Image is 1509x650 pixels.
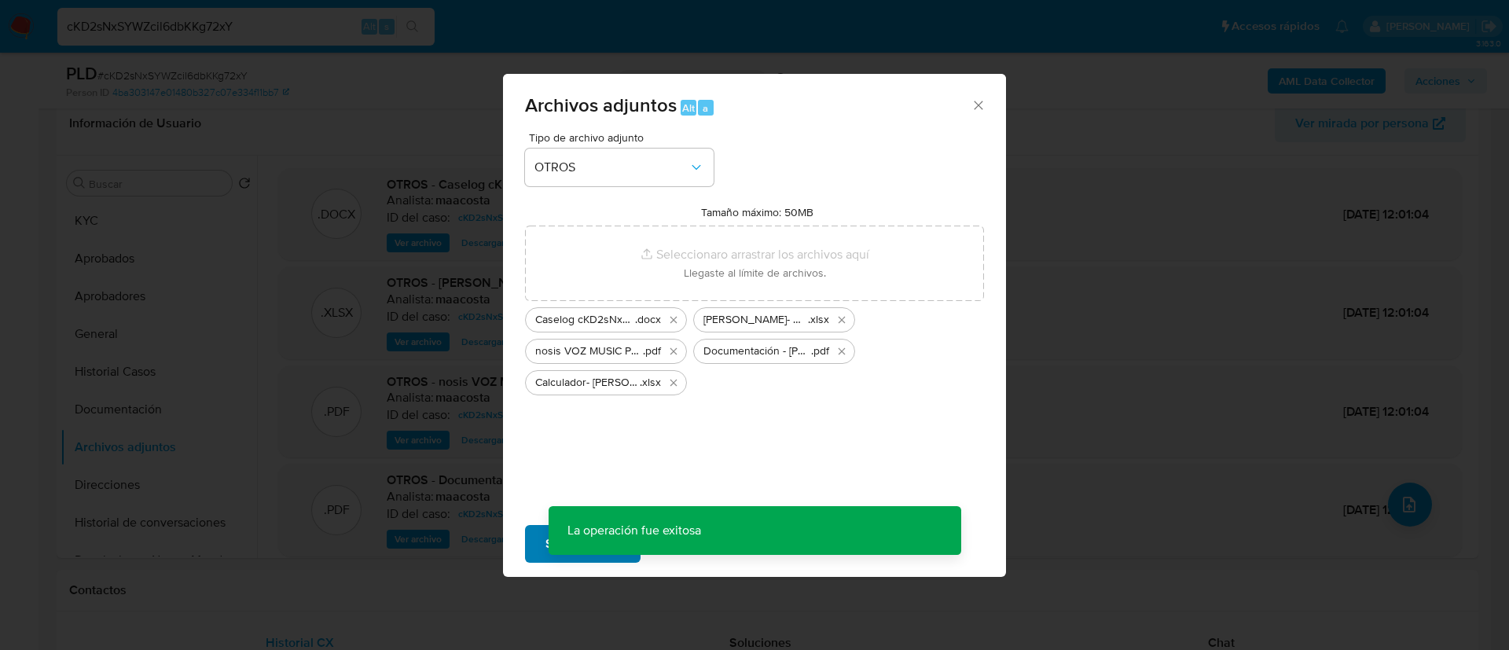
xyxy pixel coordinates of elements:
[701,205,813,219] label: Tamaño máximo: 50MB
[640,375,661,391] span: .xlsx
[971,97,985,112] button: Cerrar
[703,312,808,328] span: [PERSON_NAME]- Movimientos
[832,310,851,329] button: Eliminar Leandro Oscar Zafe- Movimientos.xlsx
[703,343,811,359] span: Documentación - [PERSON_NAME]
[664,342,683,361] button: Eliminar nosis VOZ MUSIC PRODUCCIONES SAS.pdf
[643,343,661,359] span: .pdf
[529,132,718,143] span: Tipo de archivo adjunto
[703,101,708,116] span: a
[525,525,641,563] button: Subir archivo
[525,91,677,119] span: Archivos adjuntos
[535,375,640,391] span: Calculador- [PERSON_NAME]
[664,373,683,392] button: Eliminar Calculador- Leandro Oscar Zafe.xlsx
[664,310,683,329] button: Eliminar Caselog cKD2sNxSYWZcil6dbKKg72xY_2025_08_19_17_22_23.docx
[535,343,643,359] span: nosis VOZ MUSIC PRODUCCIONES SAS
[682,101,695,116] span: Alt
[525,149,714,186] button: OTROS
[667,527,718,561] span: Cancelar
[832,342,851,361] button: Eliminar Documentación - Leandro Oscar Zafe.pdf
[808,312,829,328] span: .xlsx
[535,312,635,328] span: Caselog cKD2sNxSYWZcil6dbKKg72xY_2025_08_19_17_22_23
[635,312,661,328] span: .docx
[545,527,620,561] span: Subir archivo
[811,343,829,359] span: .pdf
[525,301,984,395] ul: Archivos seleccionados
[534,160,688,175] span: OTROS
[549,506,720,555] p: La operación fue exitosa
